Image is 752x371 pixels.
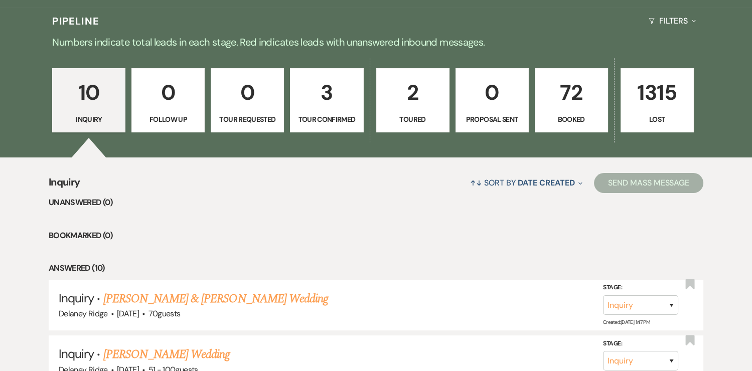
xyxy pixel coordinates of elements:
[59,114,119,125] p: Inquiry
[594,173,703,193] button: Send Mass Message
[52,14,99,28] h3: Pipeline
[376,68,449,132] a: 2Toured
[470,177,482,188] span: ↑↓
[466,169,586,196] button: Sort By Date Created
[290,68,363,132] a: 3Tour Confirmed
[627,114,687,125] p: Lost
[59,76,119,109] p: 10
[535,68,608,132] a: 72Booked
[456,68,529,132] a: 0Proposal Sent
[603,338,678,349] label: Stage:
[645,8,699,34] button: Filters
[49,174,80,196] span: Inquiry
[518,177,574,188] span: Date Created
[541,114,601,125] p: Booked
[217,76,277,109] p: 0
[52,68,125,132] a: 10Inquiry
[462,114,522,125] p: Proposal Sent
[462,76,522,109] p: 0
[217,114,277,125] p: Tour Requested
[103,290,328,308] a: [PERSON_NAME] & [PERSON_NAME] Wedding
[59,346,94,361] span: Inquiry
[541,76,601,109] p: 72
[603,319,650,325] span: Created: [DATE] 1:47 PM
[211,68,284,132] a: 0Tour Requested
[59,290,94,306] span: Inquiry
[49,196,703,209] li: Unanswered (0)
[103,345,230,363] a: [PERSON_NAME] Wedding
[15,34,737,50] p: Numbers indicate total leads in each stage. Red indicates leads with unanswered inbound messages.
[59,308,108,319] span: Delaney Ridge
[603,282,678,293] label: Stage:
[383,76,443,109] p: 2
[148,308,181,319] span: 70 guests
[138,114,198,125] p: Follow Up
[296,76,357,109] p: 3
[49,262,703,275] li: Answered (10)
[627,76,687,109] p: 1315
[383,114,443,125] p: Toured
[296,114,357,125] p: Tour Confirmed
[621,68,694,132] a: 1315Lost
[138,76,198,109] p: 0
[117,308,139,319] span: [DATE]
[131,68,205,132] a: 0Follow Up
[49,229,703,242] li: Bookmarked (0)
